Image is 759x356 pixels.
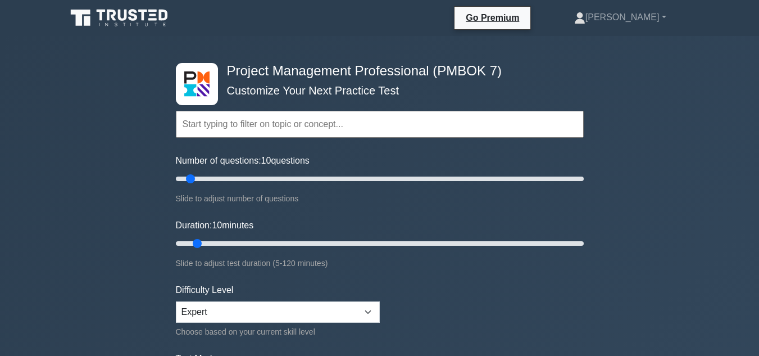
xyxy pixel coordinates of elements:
span: 10 [261,156,271,165]
div: Choose based on your current skill level [176,325,380,339]
label: Number of questions: questions [176,154,310,168]
a: [PERSON_NAME] [547,6,693,29]
div: Slide to adjust number of questions [176,192,584,205]
h4: Project Management Professional (PMBOK 7) [222,63,529,79]
a: Go Premium [459,11,526,25]
span: 10 [212,220,222,230]
div: Slide to adjust test duration (5-120 minutes) [176,256,584,270]
input: Start typing to filter on topic or concept... [176,111,584,138]
label: Difficulty Level [176,283,234,297]
label: Duration: minutes [176,219,254,232]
